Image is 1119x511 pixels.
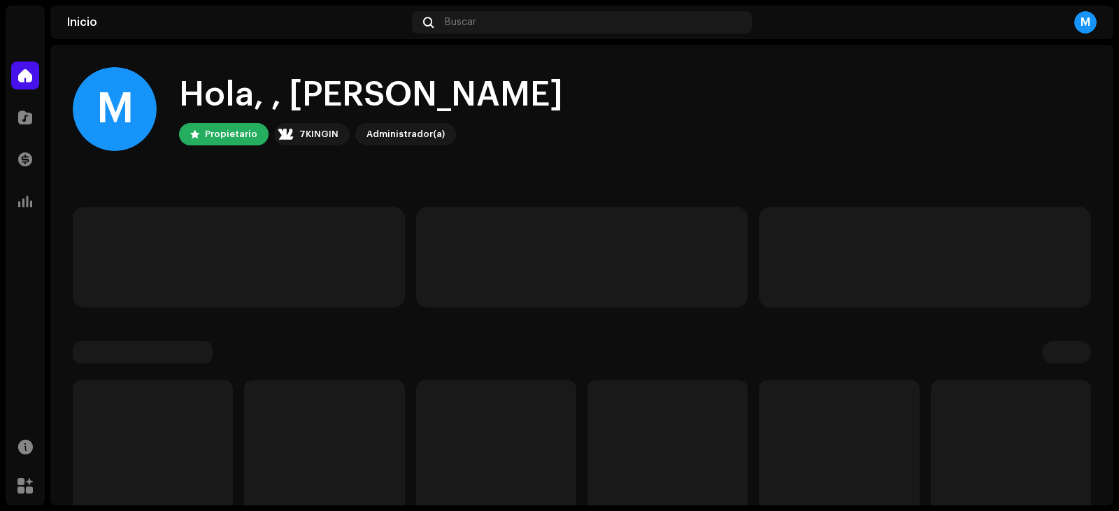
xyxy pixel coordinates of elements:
div: Propietario [205,126,257,143]
div: Administrador(a) [366,126,445,143]
div: M [1074,11,1097,34]
div: Hola, , [PERSON_NAME] [179,73,563,117]
div: M [73,67,157,151]
div: 7KINGIN [299,126,338,143]
img: a0cb7215-512d-4475-8dcc-39c3dc2549d0 [277,126,294,143]
span: Buscar [445,17,476,28]
div: Inicio [67,17,406,28]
